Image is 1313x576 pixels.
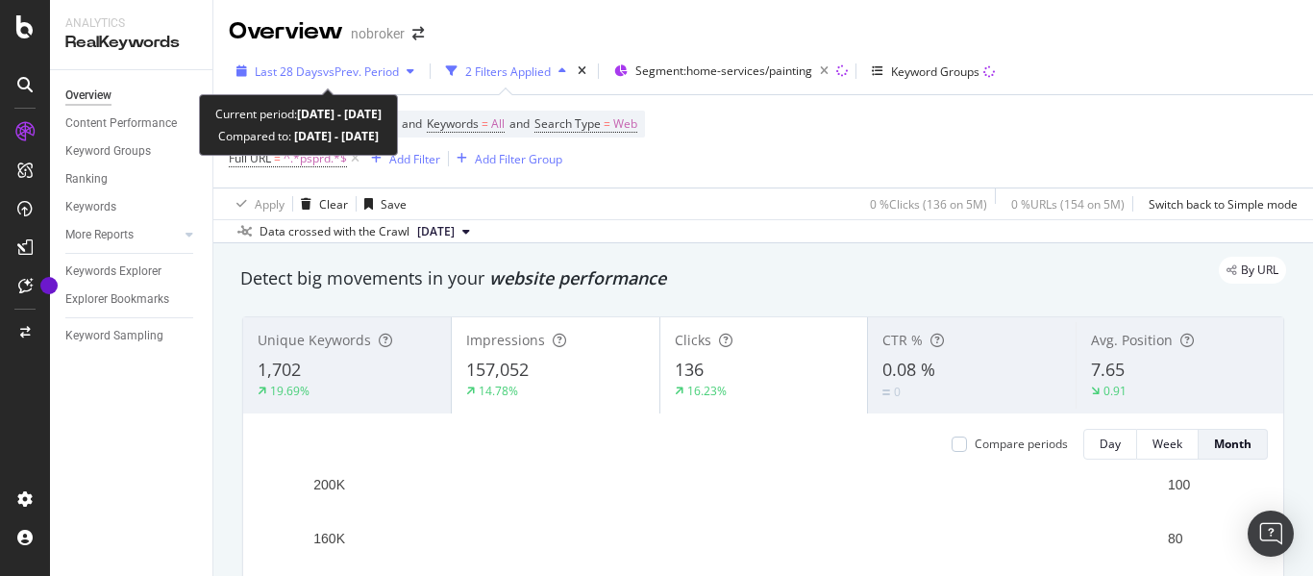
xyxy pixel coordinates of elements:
div: Month [1214,436,1251,452]
div: Compared to: [218,125,379,147]
div: Overview [229,15,343,48]
div: Keyword Groups [65,141,151,162]
text: 80 [1168,531,1183,546]
button: Keyword Groups [864,56,1003,87]
div: 0 % URLs ( 154 on 5M ) [1011,196,1125,213]
div: Add Filter [389,151,440,167]
span: Keywords [427,115,479,132]
div: Open Intercom Messenger [1248,511,1294,557]
span: CTR % [882,331,923,349]
span: Unique Keywords [258,331,371,349]
button: Day [1083,429,1137,460]
div: Add Filter Group [475,151,562,167]
span: Web [613,111,637,138]
span: 0.08 % [882,358,935,381]
div: Keywords Explorer [65,262,161,282]
div: Switch back to Simple mode [1149,196,1298,213]
a: Overview [65,86,199,106]
span: vs Prev. Period [323,63,399,80]
span: = [604,115,610,132]
button: Add Filter [363,147,440,170]
div: Keyword Sampling [65,326,163,346]
button: Save [357,188,407,219]
a: Explorer Bookmarks [65,289,199,310]
div: legacy label [1219,257,1286,284]
button: Month [1199,429,1268,460]
div: 2 Filters Applied [465,63,551,80]
span: All [491,111,505,138]
span: 1,702 [258,358,301,381]
button: Clear [293,188,348,219]
span: 7.65 [1091,358,1125,381]
text: 100 [1168,477,1191,492]
div: arrow-right-arrow-left [412,27,424,40]
text: 160K [313,531,345,546]
button: Last 28 DaysvsPrev. Period [229,56,422,87]
span: and [402,115,422,132]
div: Content Performance [65,113,177,134]
div: RealKeywords [65,32,197,54]
span: Impressions [466,331,545,349]
span: and [509,115,530,132]
a: Keywords Explorer [65,262,199,282]
a: Keyword Groups [65,141,199,162]
a: Content Performance [65,113,199,134]
button: Switch back to Simple mode [1141,188,1298,219]
a: Ranking [65,169,199,189]
span: By URL [1241,264,1278,276]
span: = [274,150,281,166]
span: 157,052 [466,358,529,381]
div: Explorer Bookmarks [65,289,169,310]
div: Analytics [65,15,197,32]
div: 16.23% [687,383,727,399]
span: 2025 Aug. 4th [417,223,455,240]
span: Last 28 Days [255,63,323,80]
button: Segment:home-services/painting [607,56,836,87]
a: Keywords [65,197,199,217]
button: Week [1137,429,1199,460]
div: 0 [894,384,901,400]
img: Equal [882,389,890,395]
div: Day [1100,436,1121,452]
div: 0 % Clicks ( 136 on 5M ) [870,196,987,213]
div: More Reports [65,225,134,245]
b: [DATE] - [DATE] [291,128,379,144]
div: times [574,62,590,81]
div: Overview [65,86,111,106]
div: Clear [319,196,348,213]
div: Keyword Groups [891,63,979,80]
b: [DATE] - [DATE] [297,106,382,122]
div: Apply [255,196,285,213]
div: nobroker [351,24,405,43]
a: More Reports [65,225,180,245]
span: = [482,115,488,132]
button: [DATE] [409,220,478,243]
span: Clicks [675,331,711,349]
div: Save [381,196,407,213]
div: 19.69% [270,383,310,399]
a: Keyword Sampling [65,326,199,346]
button: Apply [229,188,285,219]
button: Add Filter Group [449,147,562,170]
div: Data crossed with the Crawl [260,223,409,240]
div: Current period: [215,103,382,125]
div: Tooltip anchor [40,277,58,294]
span: 136 [675,358,704,381]
div: Ranking [65,169,108,189]
button: 2 Filters Applied [438,56,574,87]
span: Segment: home-services/painting [635,63,812,79]
div: Keywords [65,197,116,217]
span: Search Type [534,115,601,132]
span: Avg. Position [1091,331,1173,349]
div: Week [1152,436,1182,452]
div: Compare periods [975,436,1068,452]
div: 14.78% [479,383,518,399]
div: 0.91 [1103,383,1127,399]
span: ^.*psprd.*$ [284,145,347,172]
span: Full URL [229,150,271,166]
text: 200K [313,477,345,492]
